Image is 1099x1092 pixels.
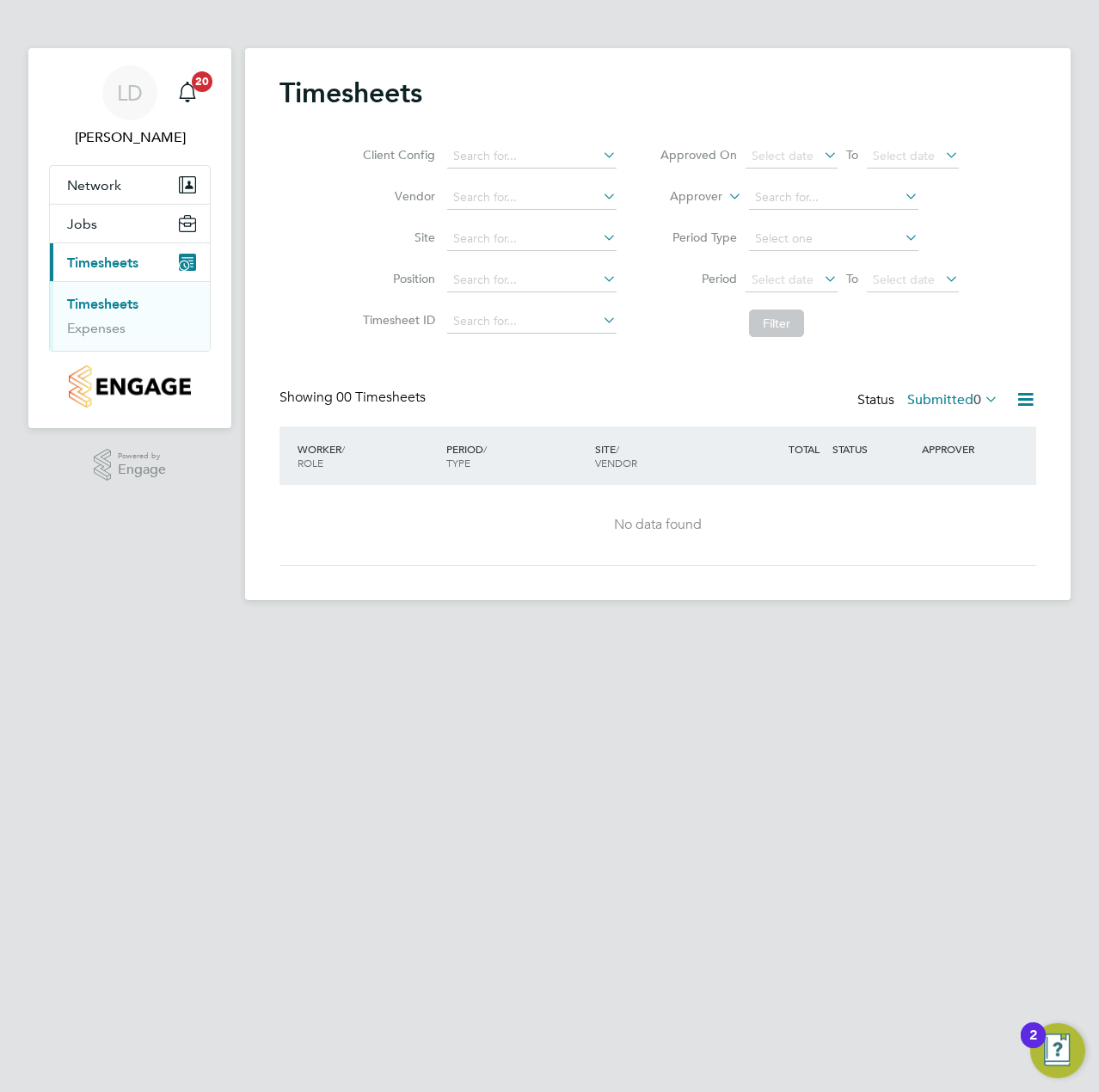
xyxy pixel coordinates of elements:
span: LD [117,82,143,104]
span: To [841,144,863,166]
span: Jobs [67,216,97,232]
button: Jobs [50,205,210,242]
span: TYPE [446,456,470,469]
div: STATUS [828,433,918,464]
span: Powered by [118,449,166,463]
span: 00 Timesheets [336,389,426,406]
div: Status [857,389,1002,413]
div: No data found [297,516,1019,534]
span: / [616,442,619,456]
a: Powered byEngage [94,449,167,482]
label: Period Type [660,230,737,245]
button: Timesheets [50,243,210,281]
label: Period [660,271,737,286]
label: Approved On [660,147,737,163]
a: Go to home page [49,365,211,408]
span: Engage [118,463,166,477]
span: To [841,267,863,290]
span: 0 [973,391,981,408]
div: 2 [1029,1035,1037,1058]
label: Client Config [358,147,435,163]
span: Liam D'unienville [49,127,211,148]
button: Open Resource Center, 2 new notifications [1030,1023,1085,1078]
span: Timesheets [67,255,138,271]
label: Vendor [358,188,435,204]
div: Showing [279,389,429,407]
a: Expenses [67,320,126,336]
label: Approver [645,188,722,206]
span: / [483,442,487,456]
div: APPROVER [918,433,1007,464]
input: Search for... [447,268,617,292]
a: Timesheets [67,296,138,312]
span: Select date [873,148,935,163]
div: PERIOD [442,433,591,478]
span: Select date [752,272,814,287]
nav: Main navigation [28,48,231,428]
label: Position [358,271,435,286]
span: Select date [873,272,935,287]
h2: Timesheets [279,76,422,110]
span: Select date [752,148,814,163]
input: Search for... [447,186,617,210]
a: 20 [170,65,205,120]
span: / [341,442,345,456]
div: Timesheets [50,281,210,351]
span: VENDOR [595,456,637,469]
button: Filter [749,310,804,337]
input: Search for... [447,227,617,251]
input: Search for... [749,186,918,210]
span: TOTAL [789,442,820,456]
input: Select one [749,227,918,251]
img: countryside-properties-logo-retina.png [69,365,190,408]
div: SITE [591,433,740,478]
label: Site [358,230,435,245]
label: Timesheet ID [358,312,435,328]
button: Network [50,166,210,204]
a: LD[PERSON_NAME] [49,65,211,148]
input: Search for... [447,144,617,169]
div: WORKER [293,433,442,478]
span: Network [67,177,121,193]
span: ROLE [298,456,323,469]
label: Submitted [907,391,998,408]
span: 20 [192,71,212,92]
input: Search for... [447,310,617,334]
